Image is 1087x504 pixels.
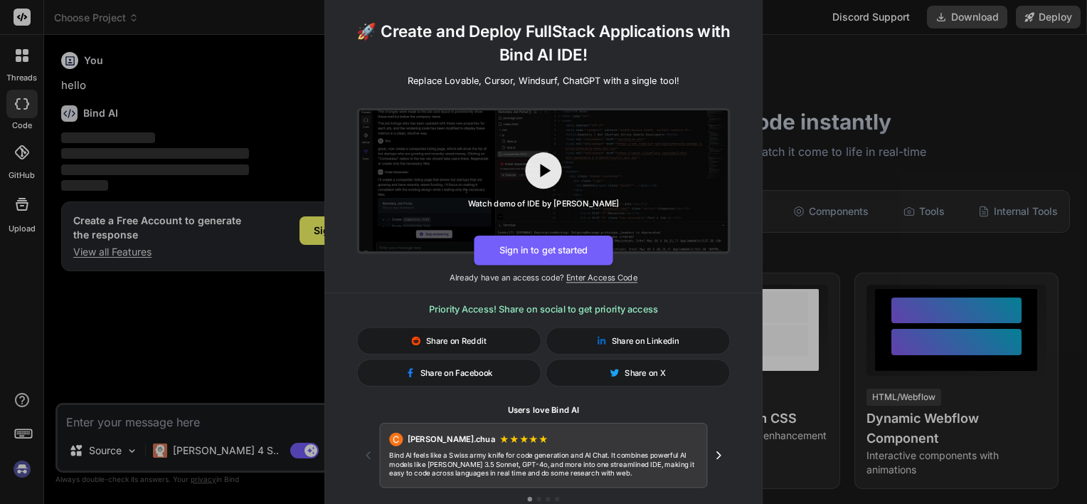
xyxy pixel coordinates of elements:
button: Go to testimonial 1 [528,497,532,501]
span: ★ [509,432,519,446]
p: Bind AI feels like a Swiss army knife for code generation and AI Chat. It combines powerful AI mo... [389,451,698,478]
span: ★ [539,432,548,446]
span: ★ [519,432,529,446]
h1: 🚀 Create and Deploy FullStack Applications with Bind AI IDE! [343,19,743,66]
button: Go to testimonial 2 [536,497,541,501]
span: Share on Reddit [426,335,487,346]
span: ★ [499,432,509,446]
span: Enter Access Code [566,272,637,282]
button: Go to testimonial 4 [555,497,559,501]
button: Previous testimonial [357,443,380,466]
div: Watch demo of IDE by [PERSON_NAME] [468,198,620,209]
span: [PERSON_NAME].chua [408,434,495,445]
span: Share on Facebook [420,367,493,378]
button: Sign in to get started [474,235,613,265]
h1: Users love Bind AI [357,404,731,416]
span: Share on X [625,367,666,378]
p: Already have an access code? [325,272,762,283]
div: C [389,432,403,446]
p: Replace Lovable, Cursor, Windsurf, ChatGPT with a single tool! [408,73,679,87]
h3: Priority Access! Share on social to get priority access [357,302,731,315]
button: Next testimonial [707,443,730,466]
span: Share on Linkedin [612,335,679,346]
span: ★ [529,432,539,446]
button: Go to testimonial 3 [546,497,550,501]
